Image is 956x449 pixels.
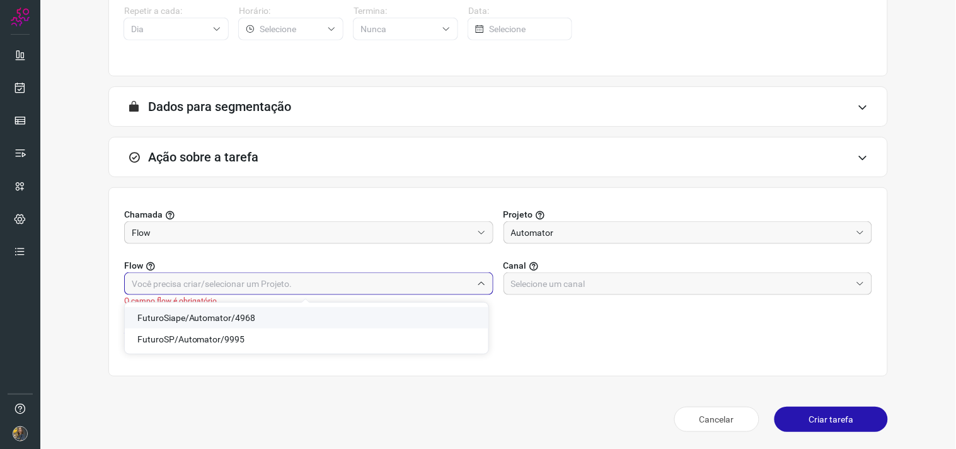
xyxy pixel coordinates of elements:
[674,407,759,432] button: Cancelar
[132,222,472,243] input: Selecionar projeto
[132,273,472,294] input: Você precisa criar/selecionar um Projeto.
[148,99,291,114] h3: Dados para segmentação
[260,18,322,40] input: Selecione
[511,222,851,243] input: Selecionar projeto
[13,426,28,441] img: 7a73bbd33957484e769acd1c40d0590e.JPG
[137,334,245,344] span: FuturoSP/Automator/9995
[468,4,573,18] label: Data:
[504,259,527,272] span: Canal
[137,313,256,323] span: FuturoSiape/Automator/4968
[489,18,565,40] input: Selecione
[775,407,888,432] button: Criar tarefa
[239,4,343,18] label: Horário:
[504,208,533,221] span: Projeto
[124,208,163,221] span: Chamada
[11,8,30,26] img: Logo
[360,18,437,40] input: Selecione
[124,295,493,306] span: O campo flow é obrigatório
[354,4,458,18] label: Termina:
[124,4,229,18] label: Repetir a cada:
[511,273,851,294] input: Selecione um canal
[131,18,207,40] input: Selecione
[124,259,143,272] span: Flow
[148,149,258,165] h3: Ação sobre a tarefa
